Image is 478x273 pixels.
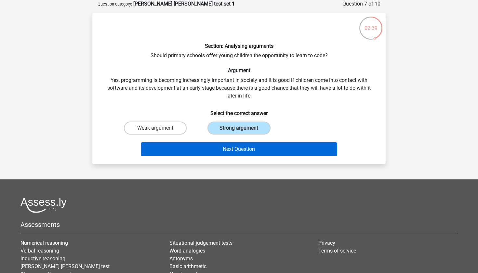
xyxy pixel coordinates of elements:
label: Weak argument [124,122,187,135]
a: Word analogies [169,248,205,254]
div: Should primary schools offer young children the opportunity to learn to code? Yes, programming is... [95,18,383,159]
h6: Argument [103,67,375,73]
a: Numerical reasoning [20,240,68,246]
h6: Select the correct answer [103,105,375,116]
a: Situational judgement tests [169,240,232,246]
div: 02:39 [359,16,383,32]
button: Next Question [141,142,338,156]
a: Verbal reasoning [20,248,59,254]
h6: Section: Analysing arguments [103,43,375,49]
strong: [PERSON_NAME] [PERSON_NAME] test set 1 [133,1,235,7]
img: Assessly logo [20,198,67,213]
a: Inductive reasoning [20,255,65,262]
a: Basic arithmetic [169,263,206,269]
label: Strong argument [207,122,270,135]
a: Antonyms [169,255,193,262]
a: Privacy [318,240,335,246]
a: Terms of service [318,248,356,254]
small: Question category: [98,2,132,6]
h5: Assessments [20,221,458,228]
a: [PERSON_NAME] [PERSON_NAME] test [20,263,110,269]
